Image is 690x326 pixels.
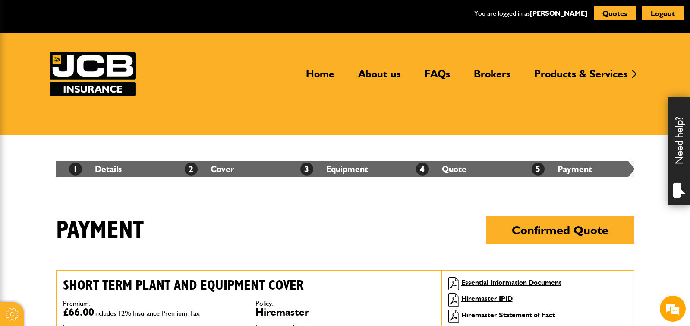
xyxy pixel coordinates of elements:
[63,277,435,294] h2: Short term plant and equipment cover
[50,52,136,96] a: JCB Insurance Services
[300,164,368,174] a: 3Equipment
[63,300,243,307] dt: Premium:
[668,97,690,205] div: Need help?
[642,6,684,20] button: Logout
[255,300,435,307] dt: Policy:
[416,164,466,174] a: 4Quote
[255,307,435,317] dd: Hiremaster
[461,294,513,303] a: Hiremaster IPID
[486,216,634,244] button: Confirmed Quote
[467,67,517,87] a: Brokers
[530,9,587,17] a: [PERSON_NAME]
[416,163,429,176] span: 4
[352,67,407,87] a: About us
[418,67,457,87] a: FAQs
[185,163,198,176] span: 2
[461,311,555,319] a: Hiremaster Statement of Fact
[50,52,136,96] img: JCB Insurance Services logo
[528,67,634,87] a: Products & Services
[185,164,234,174] a: 2Cover
[69,164,122,174] a: 1Details
[474,8,587,19] p: You are logged in as
[94,309,200,317] span: includes 12% Insurance Premium Tax
[69,163,82,176] span: 1
[532,163,545,176] span: 5
[56,216,634,257] h1: Payment
[299,67,341,87] a: Home
[519,161,634,177] li: Payment
[594,6,636,20] button: Quotes
[63,307,243,317] dd: £66.00
[300,163,313,176] span: 3
[461,278,561,287] a: Essential Information Document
